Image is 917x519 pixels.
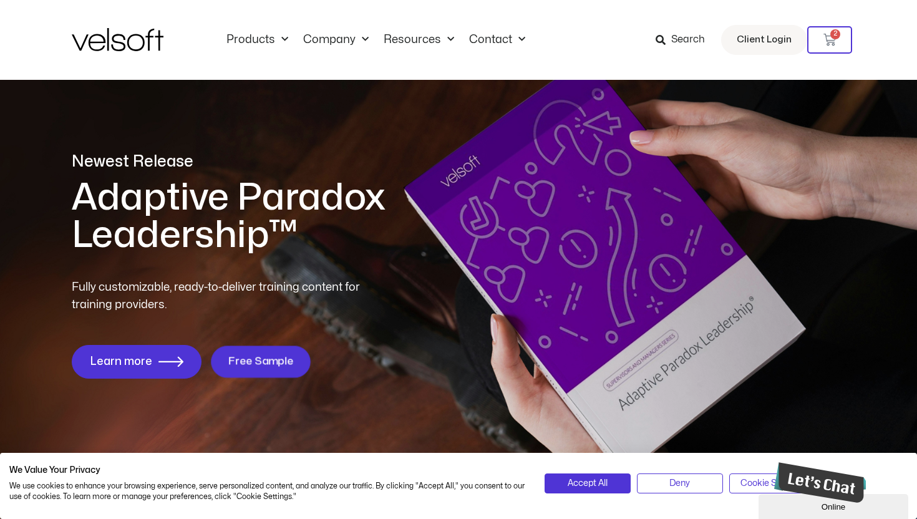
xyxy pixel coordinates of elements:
[759,492,911,519] iframe: chat widget
[462,33,533,47] a: ContactMenu Toggle
[228,356,293,367] span: Free Sample
[545,473,631,493] button: Accept all cookies
[72,151,527,173] p: Newest Release
[219,33,533,47] nav: Menu
[671,32,705,48] span: Search
[376,33,462,47] a: ResourcesMenu Toggle
[72,279,382,314] p: Fully customizable, ready-to-deliver training content for training providers.
[637,473,723,493] button: Deny all cookies
[737,32,792,48] span: Client Login
[9,465,526,476] h2: We Value Your Privacy
[5,5,102,46] img: Chat attention grabber
[669,477,690,490] span: Deny
[90,356,152,368] span: Learn more
[729,473,815,493] button: Adjust cookie preferences
[769,457,866,508] iframe: chat widget
[830,29,840,39] span: 2
[72,345,201,379] a: Learn more
[9,481,526,502] p: We use cookies to enhance your browsing experience, serve personalized content, and analyze our t...
[72,179,527,254] h1: Adaptive Paradox Leadership™
[211,346,311,377] a: Free Sample
[219,33,296,47] a: ProductsMenu Toggle
[656,29,714,51] a: Search
[296,33,376,47] a: CompanyMenu Toggle
[568,477,608,490] span: Accept All
[740,477,803,490] span: Cookie Settings
[72,28,163,51] img: Velsoft Training Materials
[807,26,852,54] a: 2
[721,25,807,55] a: Client Login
